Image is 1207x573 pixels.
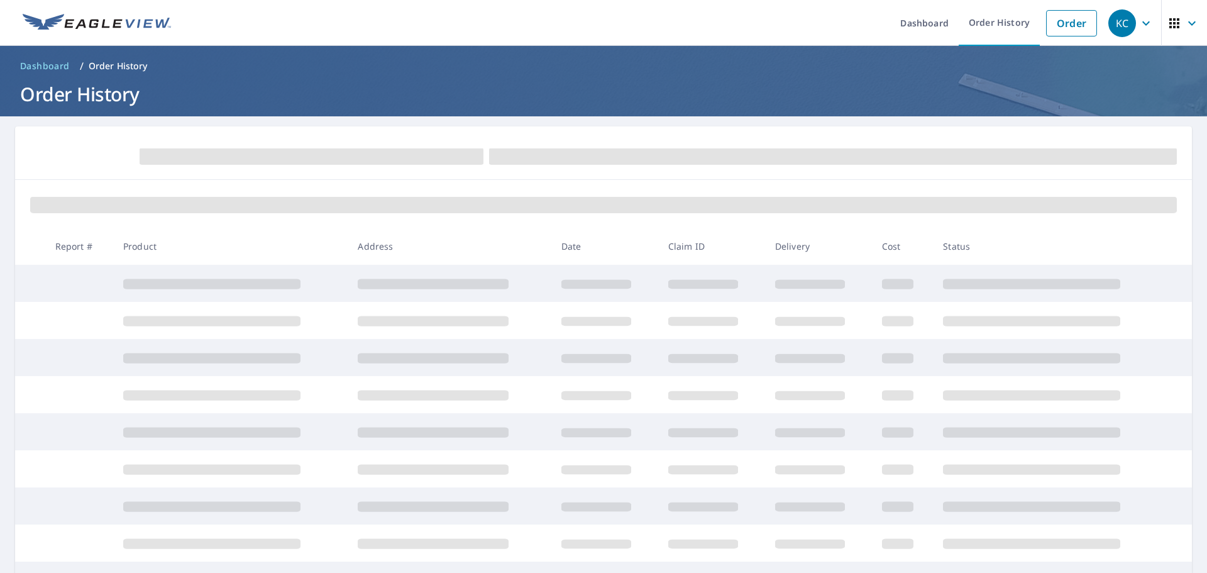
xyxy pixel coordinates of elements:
[15,56,1192,76] nav: breadcrumb
[89,60,148,72] p: Order History
[113,228,348,265] th: Product
[20,60,70,72] span: Dashboard
[765,228,872,265] th: Delivery
[551,228,658,265] th: Date
[15,81,1192,107] h1: Order History
[872,228,934,265] th: Cost
[1108,9,1136,37] div: KC
[933,228,1168,265] th: Status
[1046,10,1097,36] a: Order
[80,58,84,74] li: /
[658,228,765,265] th: Claim ID
[45,228,113,265] th: Report #
[15,56,75,76] a: Dashboard
[23,14,171,33] img: EV Logo
[348,228,551,265] th: Address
